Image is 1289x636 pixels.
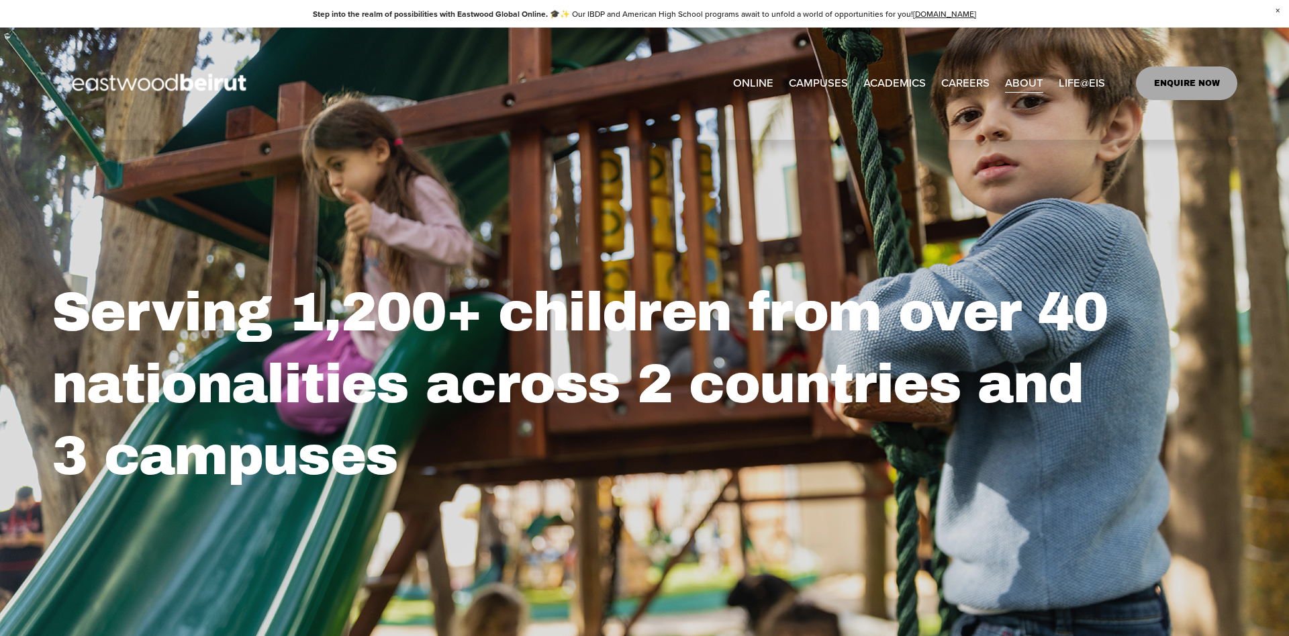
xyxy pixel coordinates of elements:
[52,277,1237,492] h2: Serving 1,200+ children from over 40 nationalities across 2 countries and 3 campuses
[1059,73,1105,95] a: folder dropdown
[1005,73,1043,93] span: ABOUT
[789,73,848,95] a: folder dropdown
[1059,73,1105,93] span: LIFE@EIS
[941,73,990,95] a: CAREERS
[52,49,271,118] img: EastwoodIS Global Site
[913,8,976,19] a: [DOMAIN_NAME]
[863,73,926,95] a: folder dropdown
[863,73,926,93] span: ACADEMICS
[1136,66,1237,100] a: ENQUIRE NOW
[789,73,848,93] span: CAMPUSES
[1005,73,1043,95] a: folder dropdown
[733,73,773,95] a: ONLINE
